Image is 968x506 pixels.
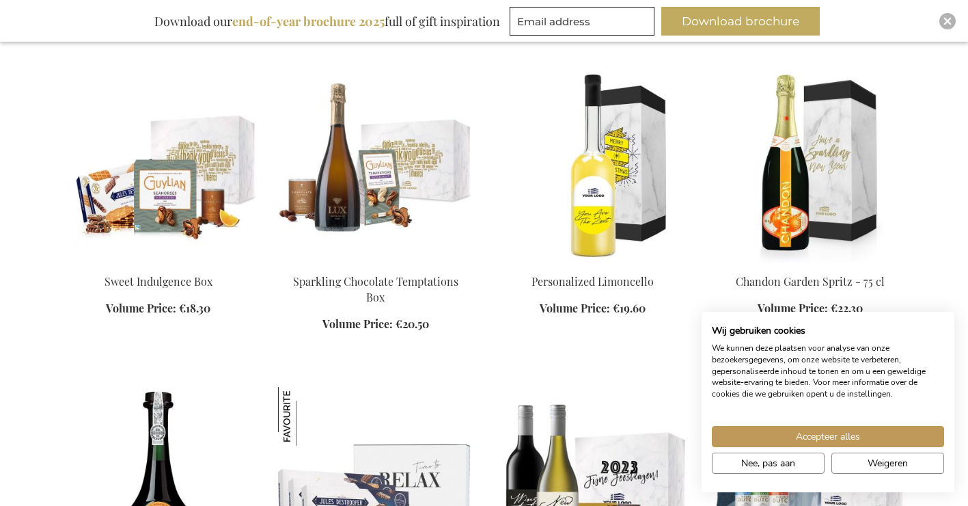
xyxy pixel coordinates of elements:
a: Chandon Garden Spritz - 75 cl [736,274,885,289]
input: Email address [510,7,654,36]
span: €22.30 [831,301,863,315]
a: Sweet Indulgence Box [105,274,212,289]
span: Nee, pas aan [741,456,795,470]
a: Volume Price: €19.60 [540,301,646,317]
a: Chandon Garden Spritz - 75 cl [713,257,908,270]
span: Accepteer alles [796,429,860,444]
p: We kunnen deze plaatsen voor analyse van onze bezoekersgegevens, om onze website te verbeteren, g... [712,343,944,400]
span: €20.50 [396,317,429,331]
img: Sparkling Chocolate Temptations Box [278,71,473,263]
h2: Wij gebruiken cookies [712,325,944,337]
a: Volume Price: €20.50 [322,317,429,332]
img: Close [943,17,952,25]
div: Close [939,13,956,29]
span: €19.60 [613,301,646,315]
img: The Ultimate Chocolate Experience Box [278,387,337,446]
a: Sparkling Chocolate Temptations Box [278,257,473,270]
img: Chandon Garden Spritz - 75 cl [713,71,908,263]
span: Volume Price: [322,317,393,331]
span: Weigeren [868,456,908,470]
form: marketing offers and promotions [510,7,659,40]
img: Sweet Indulgence Box [61,71,256,263]
a: Sweet Indulgence Box [61,257,256,270]
span: Volume Price: [106,301,176,315]
div: Download our full of gift inspiration [148,7,506,36]
a: Volume Price: €22.30 [758,301,863,317]
button: Alle cookies weigeren [831,453,944,474]
a: Sparkling Chocolate Temptations Box [293,274,458,304]
span: Volume Price: [540,301,610,315]
button: Pas cookie voorkeuren aan [712,453,825,474]
span: Volume Price: [758,301,828,315]
span: €18.30 [179,301,210,315]
a: Personalized Limoncello [495,257,691,270]
button: Accepteer alle cookies [712,426,944,447]
a: Personalized Limoncello [531,274,654,289]
a: Volume Price: €18.30 [106,301,210,317]
b: end-of-year brochure 2025 [232,13,385,29]
img: Personalized Limoncello [495,71,691,263]
button: Download brochure [661,7,820,36]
